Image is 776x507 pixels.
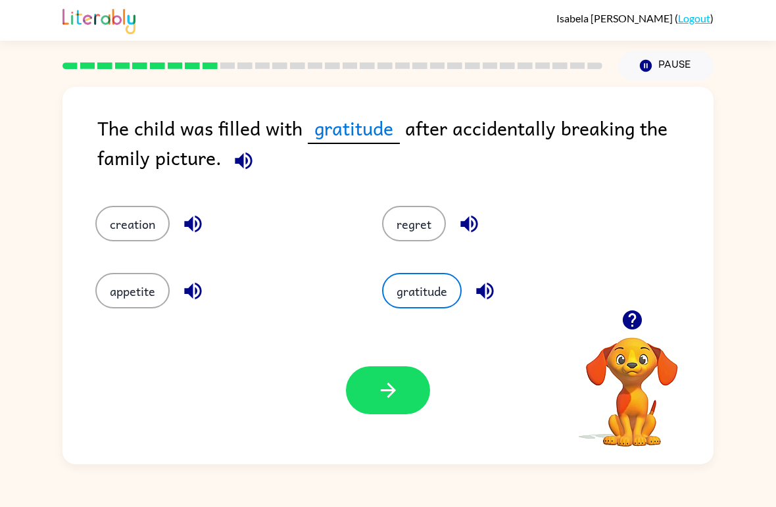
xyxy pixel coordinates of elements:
[566,317,698,448] video: Your browser must support playing .mp4 files to use Literably. Please try using another browser.
[308,113,400,144] span: gratitude
[97,113,714,180] div: The child was filled with after accidentally breaking the family picture.
[382,206,446,241] button: regret
[382,273,462,308] button: gratitude
[556,12,714,24] div: ( )
[95,206,170,241] button: creation
[678,12,710,24] a: Logout
[556,12,675,24] span: Isabela [PERSON_NAME]
[95,273,170,308] button: appetite
[62,5,135,34] img: Literably
[618,51,714,81] button: Pause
